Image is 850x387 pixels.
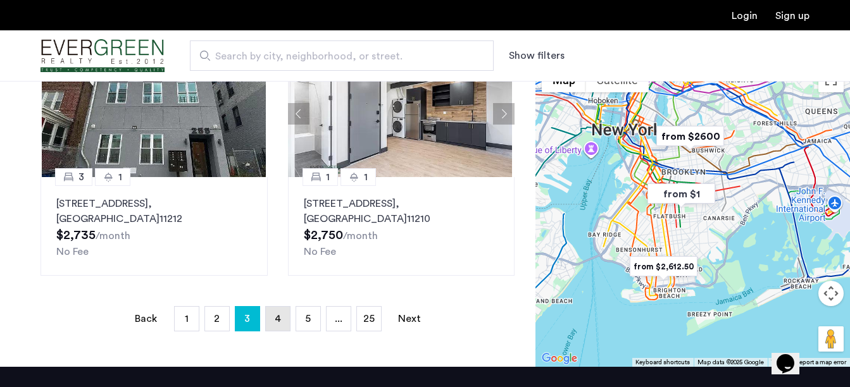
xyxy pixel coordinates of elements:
span: No Fee [56,247,89,257]
button: Next apartment [493,103,515,125]
a: Back [134,307,159,331]
span: 1 [364,169,368,185]
span: Map data ©2025 Google [697,359,764,365]
div: from $2,612.50 [625,252,703,281]
span: 5 [305,314,311,324]
span: 2 [214,314,220,324]
span: 1 [326,169,330,185]
span: ... [335,314,342,324]
img: logo [41,32,165,80]
a: 11[STREET_ADDRESS], [GEOGRAPHIC_DATA]11210No Fee [288,177,515,276]
a: 31[STREET_ADDRESS], [GEOGRAPHIC_DATA]11212No Fee [41,177,268,276]
span: $2,735 [56,229,96,242]
a: Login [732,11,758,21]
div: from $1 [642,180,720,208]
button: Map camera controls [818,281,844,306]
a: Next [397,307,422,331]
a: Registration [775,11,809,21]
a: Open this area in Google Maps (opens a new window) [539,350,580,367]
button: Keyboard shortcuts [635,358,690,367]
nav: Pagination [41,306,515,331]
p: [STREET_ADDRESS] 11212 [56,196,252,226]
span: $2,750 [304,229,343,242]
img: 1998_638358408064978666.jpeg [42,51,266,177]
button: Previous apartment [288,103,309,125]
a: Report a map error [796,358,846,367]
img: 216_638440617842958248.jpeg [288,51,512,177]
button: Drag Pegman onto the map to open Street View [818,326,844,352]
span: 1 [118,169,122,185]
sub: /month [343,231,378,241]
a: Cazamio Logo [41,32,165,80]
span: Search by city, neighborhood, or street. [215,49,458,64]
iframe: chat widget [772,336,812,374]
span: 25 [363,314,375,324]
span: 3 [244,309,250,329]
sub: /month [96,231,130,241]
span: 1 [185,314,189,324]
div: from $2600 [651,122,729,150]
span: 4 [275,314,281,324]
img: Google [539,350,580,367]
p: [STREET_ADDRESS] 11210 [304,196,499,226]
button: Show or hide filters [509,48,565,63]
span: 3 [78,169,84,185]
input: Apartment Search [190,40,494,71]
span: No Fee [304,247,336,257]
